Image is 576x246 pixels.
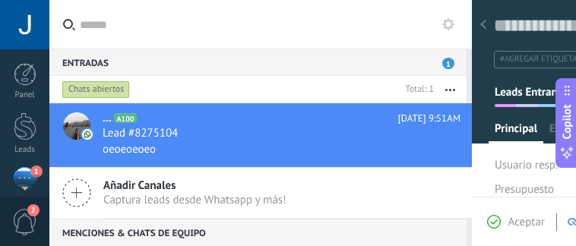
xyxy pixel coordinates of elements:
button: Más [434,76,467,103]
span: Copilot [559,105,574,140]
span: 1 [442,58,454,69]
img: icon [82,129,93,140]
span: Captura leads desde Whatsapp y más! [103,193,286,207]
span: A100 [114,113,136,123]
div: Total: 1 [400,82,434,97]
span: 2 [27,204,40,216]
span: Usuario resp. [495,158,558,172]
div: Chats abiertos [62,80,130,99]
span: Principal [495,121,537,143]
span: Presupuesto [495,182,554,197]
span: Lead #8275104 [103,126,178,141]
div: Panel [3,90,47,100]
div: Presupuesto [495,178,565,202]
span: Aceptar [508,215,545,229]
span: [DATE] 9:51AM [398,111,460,126]
span: Añadir Canales [103,178,286,193]
a: avataricon...A100[DATE] 9:51AMLead #8275104oeoeoeoeo [49,103,472,167]
span: oeoeoeoeo [103,142,156,156]
div: Entradas [49,49,467,76]
span: ... [103,111,111,126]
span: 1 [30,166,43,178]
div: Menciones & Chats de equipo [49,219,467,246]
div: Leads [3,145,47,155]
div: Usuario resp. [495,153,565,178]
